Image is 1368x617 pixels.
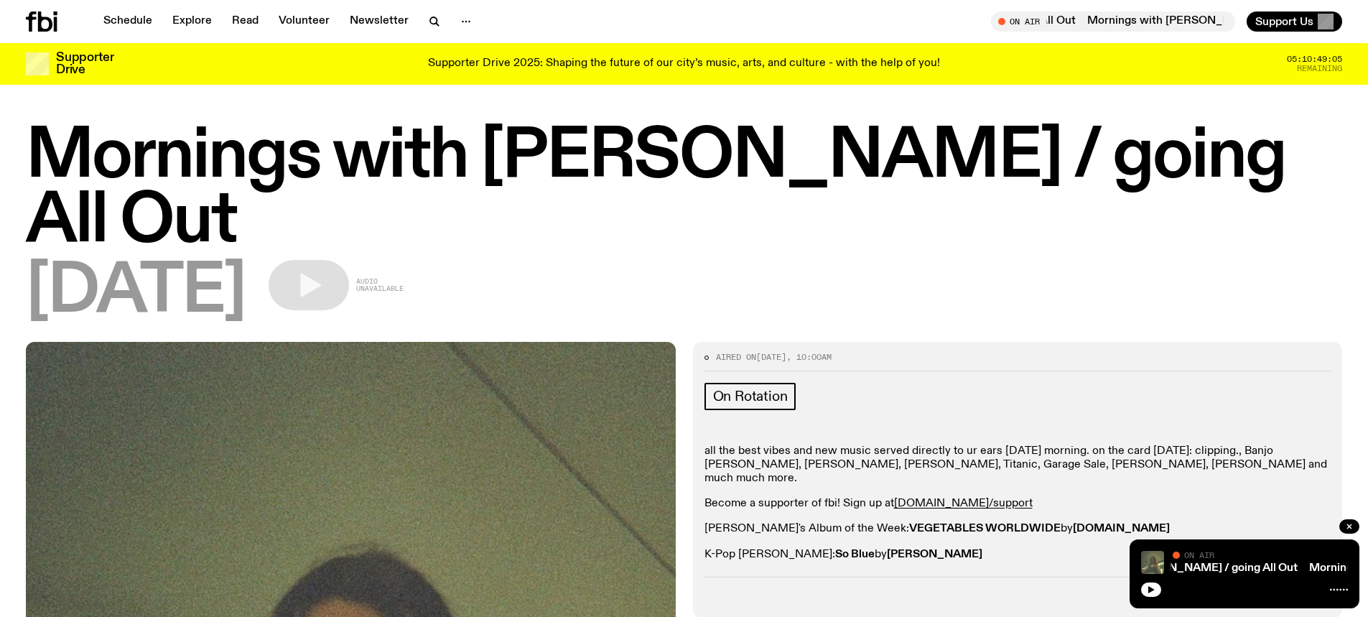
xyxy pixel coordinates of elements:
span: On Rotation [713,389,788,404]
strong: So Blue [835,549,875,560]
p: [PERSON_NAME]'s Album of the Week: by [704,522,1331,536]
span: Remaining [1297,65,1342,73]
button: On AirMornings with [PERSON_NAME] / going All OutMornings with [PERSON_NAME] / going All Out [991,11,1235,32]
p: all the best vibes and new music served directly to ur ears [DATE] morning. on the card [DATE]: c... [704,445,1331,486]
a: Newsletter [341,11,417,32]
h3: Supporter Drive [56,52,113,76]
span: On Air [1184,550,1214,560]
span: Support Us [1255,15,1313,28]
a: Read [223,11,267,32]
a: On Rotation [704,383,796,410]
strong: [DOMAIN_NAME] [1073,523,1170,534]
a: Explore [164,11,220,32]
span: [DATE] [756,351,786,363]
span: , 10:00am [786,351,832,363]
a: Schedule [95,11,161,32]
strong: VEGETABLES WORLDWIDE [909,523,1061,534]
img: Jim Kretschmer in a really cute outfit with cute braids, standing on a train holding up a peace s... [1141,551,1164,574]
span: Aired on [716,351,756,363]
span: Audio unavailable [356,278,404,292]
span: [DATE] [26,260,246,325]
strong: [PERSON_NAME] [887,549,982,560]
h1: Mornings with [PERSON_NAME] / going All Out [26,125,1342,254]
a: Volunteer [270,11,338,32]
button: Support Us [1247,11,1342,32]
span: 05:10:49:05 [1287,55,1342,63]
a: [DOMAIN_NAME]/support [894,498,1033,509]
p: Become a supporter of fbi! Sign up at [704,497,1331,511]
p: K-Pop [PERSON_NAME]: by [704,548,1331,562]
p: Supporter Drive 2025: Shaping the future of our city’s music, arts, and culture - with the help o... [428,57,940,70]
a: Mornings with [PERSON_NAME] / going All Out [1050,562,1298,574]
